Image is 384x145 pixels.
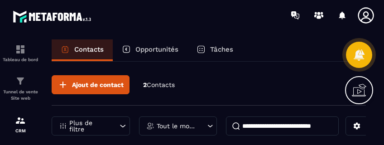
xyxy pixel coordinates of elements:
[52,39,113,61] a: Contacts
[157,123,197,129] p: Tout le monde
[2,128,38,133] p: CRM
[2,57,38,62] p: Tableau de bord
[74,45,104,53] p: Contacts
[2,108,38,140] a: formationformationCRM
[143,81,175,89] p: 2
[15,44,26,55] img: formation
[15,76,26,87] img: formation
[2,37,38,69] a: formationformationTableau de bord
[187,39,242,61] a: Tâches
[69,120,109,132] p: Plus de filtre
[147,81,175,88] span: Contacts
[13,8,94,25] img: logo
[15,115,26,126] img: formation
[2,89,38,101] p: Tunnel de vente Site web
[113,39,187,61] a: Opportunités
[210,45,233,53] p: Tâches
[52,75,130,94] button: Ajout de contact
[135,45,178,53] p: Opportunités
[72,80,124,89] span: Ajout de contact
[2,69,38,108] a: formationformationTunnel de vente Site web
